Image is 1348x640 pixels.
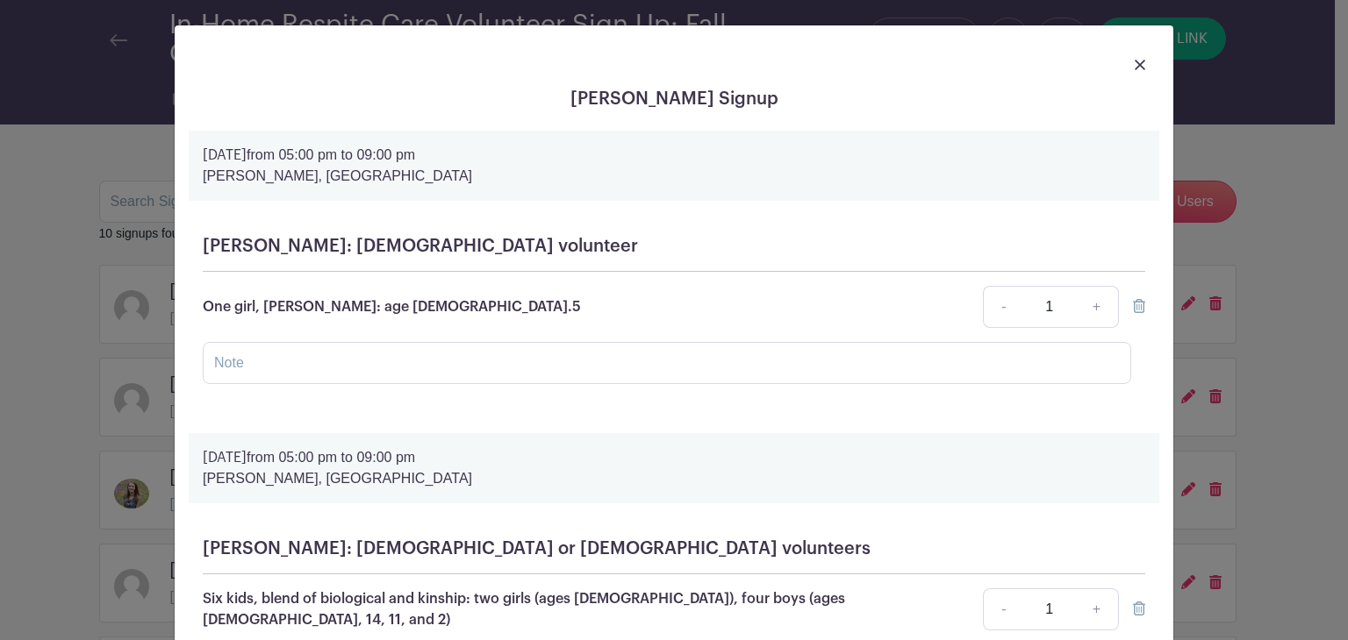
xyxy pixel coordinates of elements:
strong: [DATE] [203,148,247,162]
p: [PERSON_NAME], [GEOGRAPHIC_DATA] [203,468,1145,489]
h5: [PERSON_NAME]: [DEMOGRAPHIC_DATA] or [DEMOGRAPHIC_DATA] volunteers [203,538,1145,559]
p: Six kids, blend of biological and kinship: two girls (ages [DEMOGRAPHIC_DATA]), four boys (ages [... [203,588,983,630]
input: Note [203,342,1131,384]
p: from 05:00 pm to 09:00 pm [203,145,1145,166]
strong: [DATE] [203,451,247,465]
a: + [1075,588,1119,630]
a: - [983,588,1023,630]
p: One girl, [PERSON_NAME]: age [DEMOGRAPHIC_DATA].5 [203,296,581,317]
p: from 05:00 pm to 09:00 pm [203,447,1145,468]
h5: [PERSON_NAME]: [DEMOGRAPHIC_DATA] volunteer [203,236,1145,257]
a: - [983,286,1023,328]
h5: [PERSON_NAME] Signup [189,89,1159,110]
img: close_button-5f87c8562297e5c2d7936805f587ecaba9071eb48480494691a3f1689db116b3.svg [1135,60,1145,70]
p: [PERSON_NAME], [GEOGRAPHIC_DATA] [203,166,1145,187]
a: + [1075,286,1119,328]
